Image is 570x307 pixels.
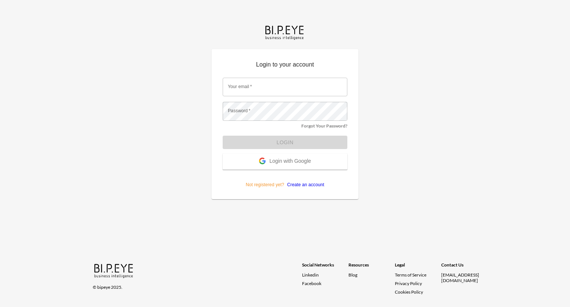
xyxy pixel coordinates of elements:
p: Not registered yet? [223,169,347,188]
a: Terms of Service [395,272,438,278]
div: Contact Us [441,262,488,272]
button: Login with Google [223,153,347,169]
a: Linkedin [302,272,348,278]
div: [EMAIL_ADDRESS][DOMAIN_NAME] [441,272,488,283]
a: Cookies Policy [395,289,423,295]
img: bipeye-logo [93,262,135,279]
a: Create an account [284,182,324,187]
div: Legal [395,262,441,272]
a: Forgot Your Password? [301,123,347,129]
a: Facebook [302,281,348,286]
a: Blog [348,272,357,278]
p: Login to your account [223,60,347,72]
span: Facebook [302,281,321,286]
div: Resources [348,262,395,272]
span: Login with Google [269,158,311,165]
a: Privacy Policy [395,281,422,286]
div: Social Networks [302,262,348,272]
div: © bipeye 2025. [93,280,292,290]
span: Linkedin [302,272,319,278]
img: bipeye-logo [264,24,306,41]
